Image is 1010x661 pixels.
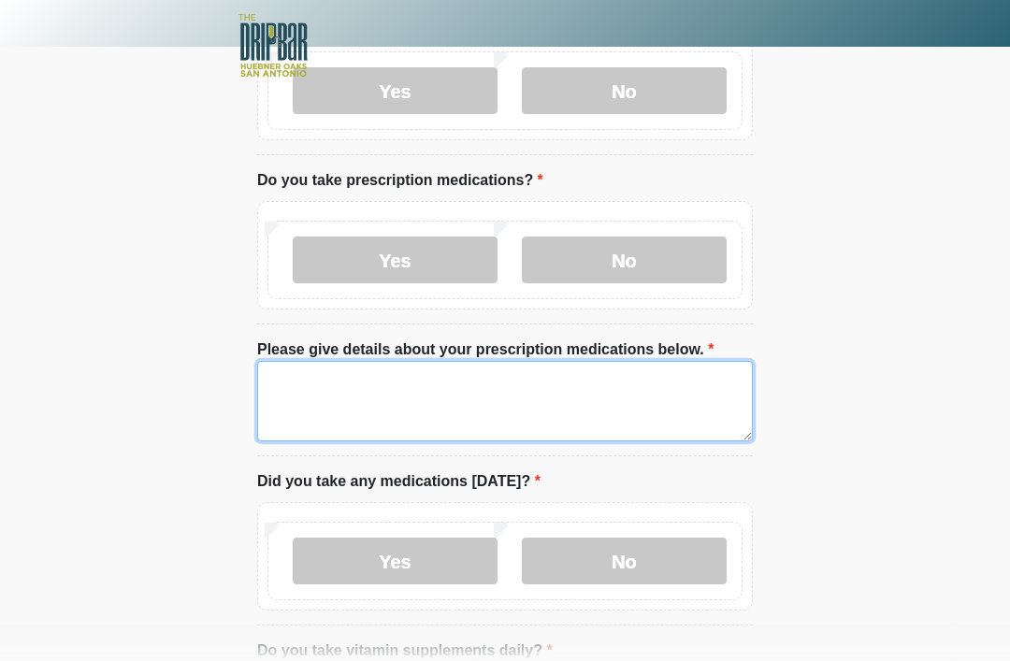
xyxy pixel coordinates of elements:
[257,169,543,192] label: Do you take prescription medications?
[522,237,727,283] label: No
[238,14,308,77] img: The DRIPBaR - The Strand at Huebner Oaks Logo
[522,67,727,114] label: No
[293,67,498,114] label: Yes
[257,470,541,493] label: Did you take any medications [DATE]?
[257,338,714,361] label: Please give details about your prescription medications below.
[293,237,498,283] label: Yes
[522,538,727,584] label: No
[293,538,498,584] label: Yes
